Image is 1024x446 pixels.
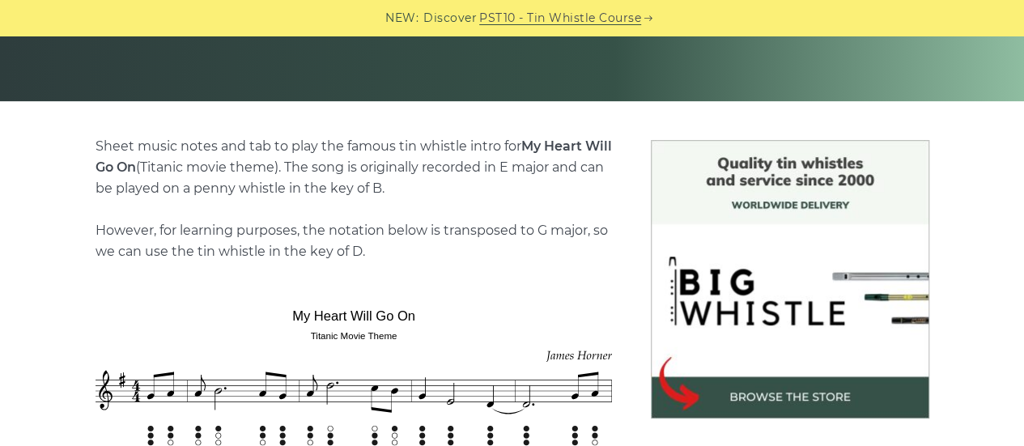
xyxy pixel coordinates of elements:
[479,9,641,28] a: PST10 - Tin Whistle Course
[385,9,419,28] span: NEW:
[96,136,612,262] p: Sheet music notes and tab to play the famous tin whistle intro for (Titanic movie theme). The son...
[651,140,929,418] img: BigWhistle Tin Whistle Store
[423,9,477,28] span: Discover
